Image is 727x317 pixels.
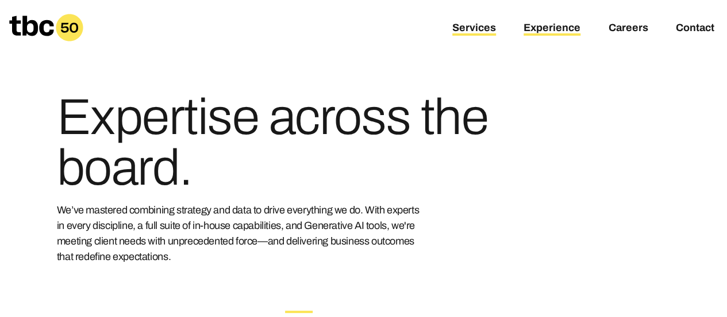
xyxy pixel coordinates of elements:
a: Careers [608,22,648,36]
a: Homepage [9,14,83,41]
a: Services [452,22,496,36]
a: Contact [675,22,714,36]
a: Experience [524,22,580,36]
h1: Expertise across the board. [57,92,498,193]
p: We’ve mastered combining strategy and data to drive everything we do. With experts in every disci... [57,203,425,265]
